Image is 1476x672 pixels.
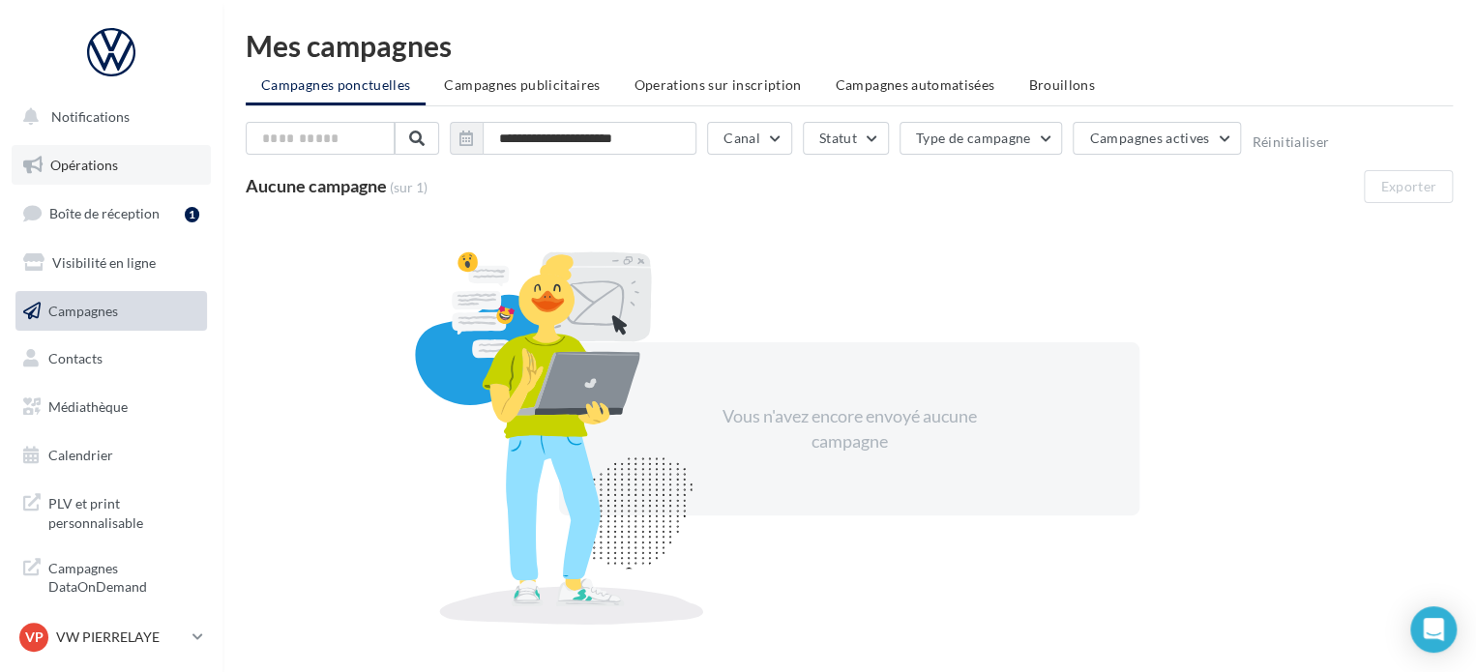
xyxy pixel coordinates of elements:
p: VW PIERRELAYE [56,628,185,647]
a: Campagnes [12,291,211,332]
button: Campagnes actives [1073,122,1241,155]
span: Operations sur inscription [634,76,801,93]
a: Calendrier [12,435,211,476]
button: Notifications [12,97,203,137]
a: Boîte de réception1 [12,192,211,234]
a: VP VW PIERRELAYE [15,619,207,656]
button: Canal [707,122,792,155]
span: Boîte de réception [49,205,160,221]
span: Campagnes DataOnDemand [48,555,199,597]
span: (sur 1) [390,178,428,197]
button: Statut [803,122,889,155]
span: Brouillons [1028,76,1095,93]
span: PLV et print personnalisable [48,490,199,532]
button: Type de campagne [900,122,1063,155]
span: Campagnes publicitaires [444,76,600,93]
span: Notifications [51,108,130,125]
span: Campagnes actives [1089,130,1209,146]
a: Médiathèque [12,387,211,427]
button: Exporter [1364,170,1453,203]
a: Campagnes DataOnDemand [12,547,211,604]
span: Visibilité en ligne [52,254,156,271]
a: Visibilité en ligne [12,243,211,283]
div: Open Intercom Messenger [1410,606,1457,653]
span: Aucune campagne [246,175,387,196]
div: Vous n'avez encore envoyé aucune campagne [683,404,1016,453]
div: 1 [185,207,199,222]
span: Campagnes [48,302,118,318]
a: Opérations [12,145,211,186]
span: Contacts [48,350,103,366]
div: Mes campagnes [246,31,1453,60]
span: VP [25,628,44,647]
span: Campagnes automatisées [836,76,995,93]
a: PLV et print personnalisable [12,482,211,540]
span: Calendrier [48,447,113,463]
button: Réinitialiser [1252,134,1329,150]
span: Opérations [50,157,118,173]
span: Médiathèque [48,398,128,415]
a: Contacts [12,338,211,379]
